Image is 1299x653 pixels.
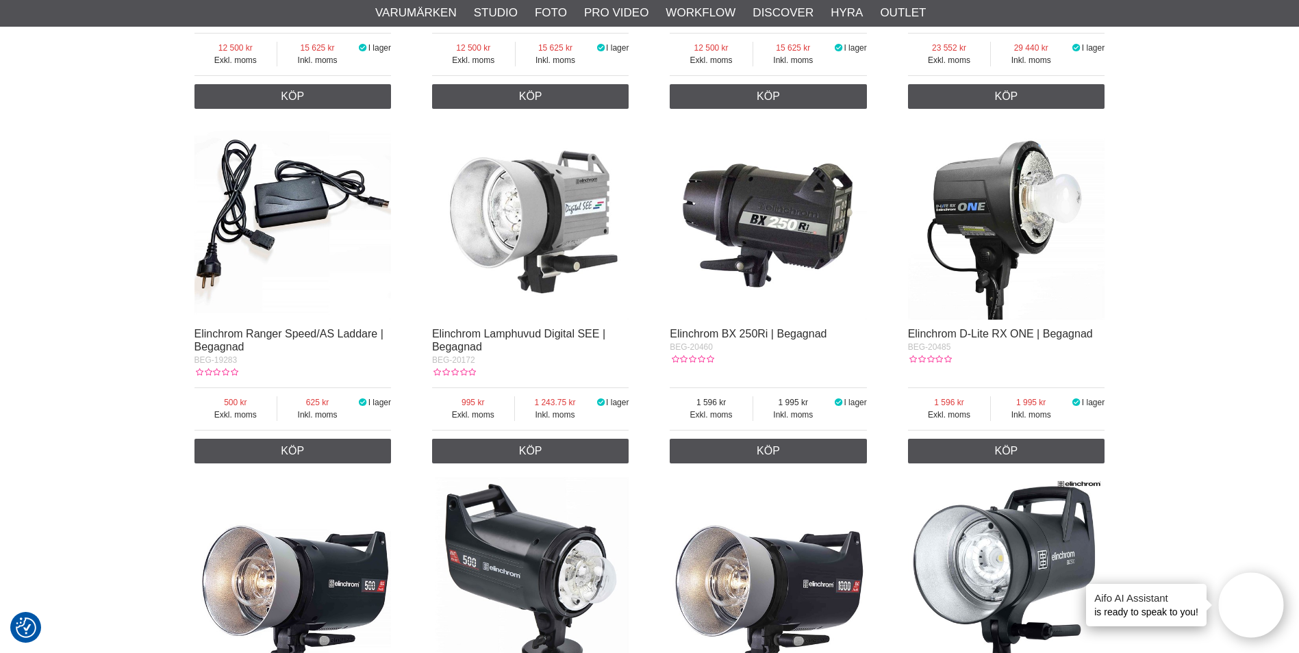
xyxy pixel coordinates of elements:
span: I lager [844,398,866,407]
a: Pro Video [584,4,648,22]
span: I lager [844,43,866,53]
img: Elinchrom BX 250Ri | Begagnad [670,123,867,320]
i: I lager [595,43,606,53]
img: Elinchrom D-Lite RX ONE | Begagnad [908,123,1105,320]
a: Workflow [666,4,735,22]
span: BEG-19283 [194,355,238,365]
span: Exkl. moms [432,409,514,421]
a: Elinchrom Lamphuvud Digital SEE | Begagnad [432,328,605,353]
img: Revisit consent button [16,617,36,638]
span: Exkl. moms [432,54,515,66]
i: I lager [1071,43,1082,53]
a: Discover [753,4,814,22]
span: 29 440 [991,42,1071,54]
i: I lager [595,398,606,407]
a: Elinchrom BX 250Ri | Begagnad [670,328,827,340]
span: BEG-20485 [908,342,951,352]
a: Köp [432,84,629,109]
span: 15 625 [753,42,833,54]
span: I lager [606,43,629,53]
img: Elinchrom Lamphuvud Digital SEE | Begagnad [432,123,629,320]
span: Exkl. moms [194,409,277,421]
span: I lager [368,398,391,407]
span: 1 596 [670,396,753,409]
a: Foto [535,4,567,22]
span: Exkl. moms [194,54,277,66]
span: 15 625 [516,42,596,54]
span: I lager [1082,43,1105,53]
span: 23 552 [908,42,991,54]
img: Elinchrom Ranger Speed/AS Laddare | Begagnad [194,123,392,320]
span: 15 625 [277,42,357,54]
a: Köp [908,84,1105,109]
span: 1 243.75 [515,396,596,409]
h4: Aifo AI Assistant [1094,591,1198,605]
a: Köp [670,84,867,109]
div: Kundbetyg: 0 [194,366,238,379]
div: Kundbetyg: 0 [432,366,476,379]
span: 500 [194,396,277,409]
span: 12 500 [432,42,515,54]
a: Elinchrom Ranger Speed/AS Laddare | Begagnad [194,328,383,353]
span: Inkl. moms [991,409,1071,421]
div: Kundbetyg: 0 [908,353,952,366]
span: Inkl. moms [515,409,596,421]
button: Samtyckesinställningar [16,615,36,640]
a: Köp [670,439,867,463]
i: I lager [357,398,368,407]
span: BEG-20460 [670,342,713,352]
span: Inkl. moms [277,409,357,421]
i: I lager [833,398,844,407]
i: I lager [357,43,368,53]
span: I lager [1082,398,1105,407]
a: Hyra [831,4,863,22]
span: 1 596 [908,396,991,409]
span: Inkl. moms [277,54,357,66]
a: Köp [194,439,392,463]
div: is ready to speak to you! [1086,584,1207,626]
span: Exkl. moms [670,54,753,66]
span: I lager [368,43,391,53]
a: Elinchrom D-Lite RX ONE | Begagnad [908,328,1093,340]
span: Inkl. moms [516,54,596,66]
a: Varumärken [375,4,457,22]
span: 12 500 [670,42,753,54]
i: I lager [1071,398,1082,407]
a: Köp [432,439,629,463]
span: Inkl. moms [753,409,833,421]
a: Outlet [880,4,926,22]
a: Köp [908,439,1105,463]
span: 1 995 [991,396,1071,409]
span: 12 500 [194,42,277,54]
span: 995 [432,396,514,409]
span: Inkl. moms [753,54,833,66]
a: Studio [474,4,518,22]
span: I lager [606,398,629,407]
div: Kundbetyg: 0 [670,353,714,366]
span: 1 995 [753,396,833,409]
span: 625 [277,396,357,409]
span: BEG-20172 [432,355,475,365]
span: Exkl. moms [670,409,753,421]
a: Köp [194,84,392,109]
span: Exkl. moms [908,409,991,421]
span: Inkl. moms [991,54,1071,66]
i: I lager [833,43,844,53]
span: Exkl. moms [908,54,991,66]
